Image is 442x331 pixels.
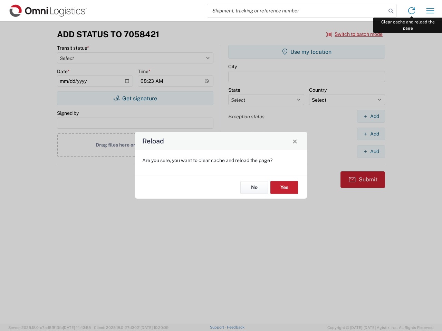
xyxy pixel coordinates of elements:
button: No [240,181,268,194]
p: Are you sure, you want to clear cache and reload the page? [142,157,300,163]
input: Shipment, tracking or reference number [207,4,386,17]
h4: Reload [142,136,164,146]
button: Close [290,136,300,146]
button: Yes [270,181,298,194]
